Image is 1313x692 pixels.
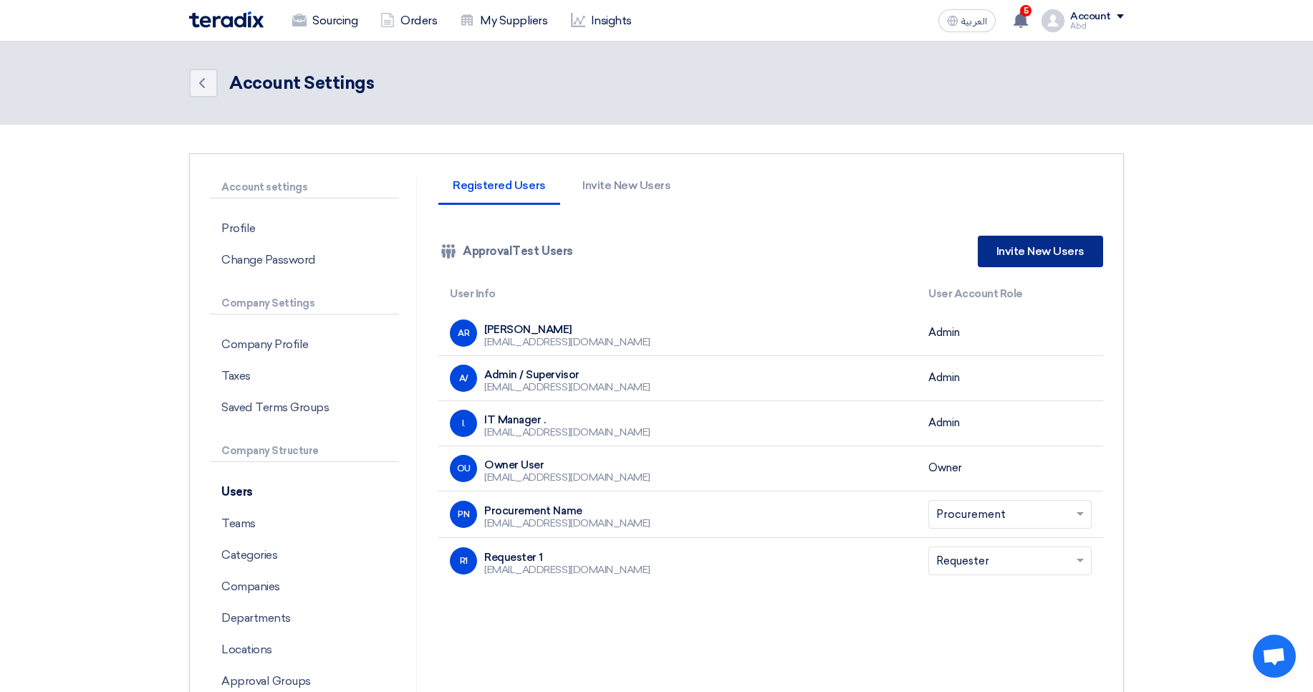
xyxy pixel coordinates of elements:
[450,501,477,528] div: PN
[450,319,477,347] div: AR
[210,360,399,392] p: Taxes
[189,11,264,28] img: Teradix logo
[210,634,399,665] p: Locations
[917,355,1103,400] td: Admin
[978,236,1103,267] a: Invite New Users
[1253,635,1296,678] a: Open chat
[484,517,650,530] div: [EMAIL_ADDRESS][DOMAIN_NAME]
[938,9,996,32] button: العربية
[438,277,917,311] th: User Info
[210,539,399,571] p: Categories
[1070,11,1111,23] div: Account
[210,571,399,602] p: Companies
[210,476,399,508] p: Users
[450,410,477,437] div: I.
[1042,9,1064,32] img: profile_test.png
[484,458,650,471] div: Owner User
[961,16,987,27] span: العربية
[450,547,477,575] div: R1
[917,311,1103,356] td: Admin
[448,5,559,37] a: My Suppliers
[450,365,477,392] div: A/
[917,400,1103,446] td: Admin
[450,455,477,482] div: OU
[1020,5,1031,16] span: 5
[210,213,399,244] p: Profile
[484,336,650,349] div: [EMAIL_ADDRESS][DOMAIN_NAME]
[210,177,399,198] p: Account settings
[917,446,1103,491] td: Owner
[559,5,643,37] a: Insights
[229,70,374,96] div: Account Settings
[210,329,399,360] p: Company Profile
[210,602,399,634] p: Departments
[369,5,448,37] a: Orders
[210,293,399,314] p: Company Settings
[484,323,650,336] div: [PERSON_NAME]
[210,441,399,462] p: Company Structure
[438,243,572,260] div: ApprovalTest Users
[484,413,650,426] div: IT Manager .
[484,551,650,564] div: Requester 1
[917,277,1103,311] th: User Account Role
[484,368,650,381] div: Admin / Supervisor
[281,5,369,37] a: Sourcing
[484,504,650,517] div: Procurement Name
[210,392,399,423] p: Saved Terms Groups
[484,564,650,577] div: [EMAIL_ADDRESS][DOMAIN_NAME]
[484,471,650,484] div: [EMAIL_ADDRESS][DOMAIN_NAME]
[1070,22,1124,30] div: Abd
[210,508,399,539] p: Teams
[438,180,559,205] li: Registered Users
[210,244,399,276] p: Change Password
[568,180,685,205] li: Invite New Users
[484,381,650,394] div: [EMAIL_ADDRESS][DOMAIN_NAME]
[484,426,650,439] div: [EMAIL_ADDRESS][DOMAIN_NAME]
